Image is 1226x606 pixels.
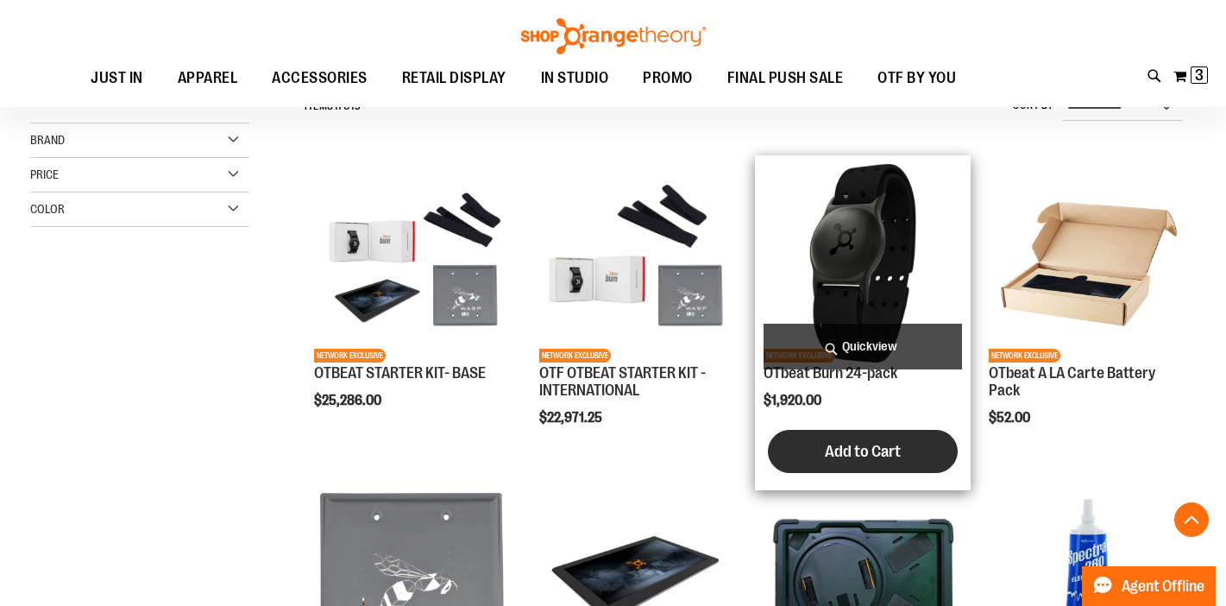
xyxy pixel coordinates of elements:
button: Agent Offline [1082,566,1216,606]
img: OTbeat Burn 24-pack [764,164,962,363]
span: $52.00 [989,410,1033,426]
h2: Items to [305,93,361,120]
a: OTF OTBEAT STARTER KIT - INTERNATIONALNETWORK EXCLUSIVE [539,164,738,365]
img: Shop Orangetheory [519,18,708,54]
span: NETWORK EXCLUSIVE [989,349,1060,363]
a: OTF OTBEAT STARTER KIT - INTERNATIONAL [539,364,706,399]
span: NETWORK EXCLUSIVE [539,349,611,363]
span: APPAREL [178,59,238,98]
span: $1,920.00 [764,393,824,408]
span: NETWORK EXCLUSIVE [314,349,386,363]
a: Product image for OTbeat A LA Carte Battery PackNETWORK EXCLUSIVE [989,164,1187,365]
span: PROMO [643,59,693,98]
a: APPAREL [160,59,255,98]
span: Add to Cart [825,442,901,461]
a: RETAIL DISPLAY [385,59,524,98]
div: product [755,155,971,490]
span: $25,286.00 [314,393,384,408]
span: 3 [1195,66,1204,84]
span: IN STUDIO [541,59,609,98]
a: ACCESSORIES [255,59,385,98]
a: OTbeat Burn 24-packNETWORK EXCLUSIVE [764,164,962,365]
div: product [531,155,746,470]
a: OTF BY YOU [860,59,973,98]
span: FINAL PUSH SALE [727,59,844,98]
a: JUST IN [73,59,160,98]
span: Agent Offline [1122,578,1204,595]
span: OTF BY YOU [877,59,956,98]
a: OTBEAT STARTER KIT- BASENETWORK EXCLUSIVE [314,164,512,365]
a: PROMO [626,59,710,98]
button: Add to Cart [768,430,958,473]
img: OTBEAT STARTER KIT- BASE [314,164,512,363]
span: RETAIL DISPLAY [402,59,506,98]
span: ACCESSORIES [272,59,368,98]
img: Product image for OTbeat A LA Carte Battery Pack [989,164,1187,363]
a: OTBEAT STARTER KIT- BASE [314,364,486,382]
span: Price [30,167,59,181]
a: Quickview [764,324,962,369]
div: product [305,155,521,452]
a: IN STUDIO [524,59,626,98]
button: Back To Top [1174,502,1209,537]
div: product [980,155,1196,470]
span: $22,971.25 [539,410,605,426]
img: OTF OTBEAT STARTER KIT - INTERNATIONAL [539,164,738,363]
a: OTbeat Burn 24-pack [764,364,897,382]
a: OTbeat A LA Carte Battery Pack [989,364,1155,399]
span: JUST IN [91,59,143,98]
span: Color [30,202,65,216]
span: Brand [30,133,65,147]
a: FINAL PUSH SALE [710,59,861,98]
